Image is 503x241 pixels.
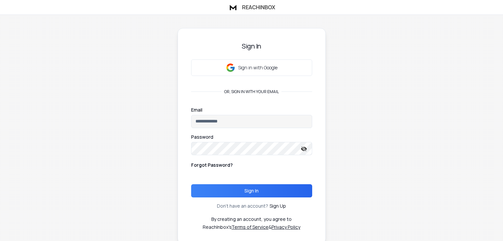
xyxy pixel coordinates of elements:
[242,3,275,11] h1: ReachInbox
[191,59,312,76] button: Sign in with Google
[272,224,300,230] a: Privacy Policy
[217,203,268,209] p: Don't have an account?
[231,224,269,230] a: Terms of Service
[191,42,312,51] h3: Sign In
[203,224,300,230] p: ReachInbox's &
[228,3,275,12] a: ReachInbox
[238,64,277,71] p: Sign in with Google
[211,216,292,223] p: By creating an account, you agree to
[222,89,281,94] p: or, sign in with your email
[191,162,233,168] p: Forgot Password?
[191,184,312,197] button: Sign In
[191,135,213,139] label: Password
[270,203,286,209] a: Sign Up
[228,3,238,12] img: logo
[191,108,202,112] label: Email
